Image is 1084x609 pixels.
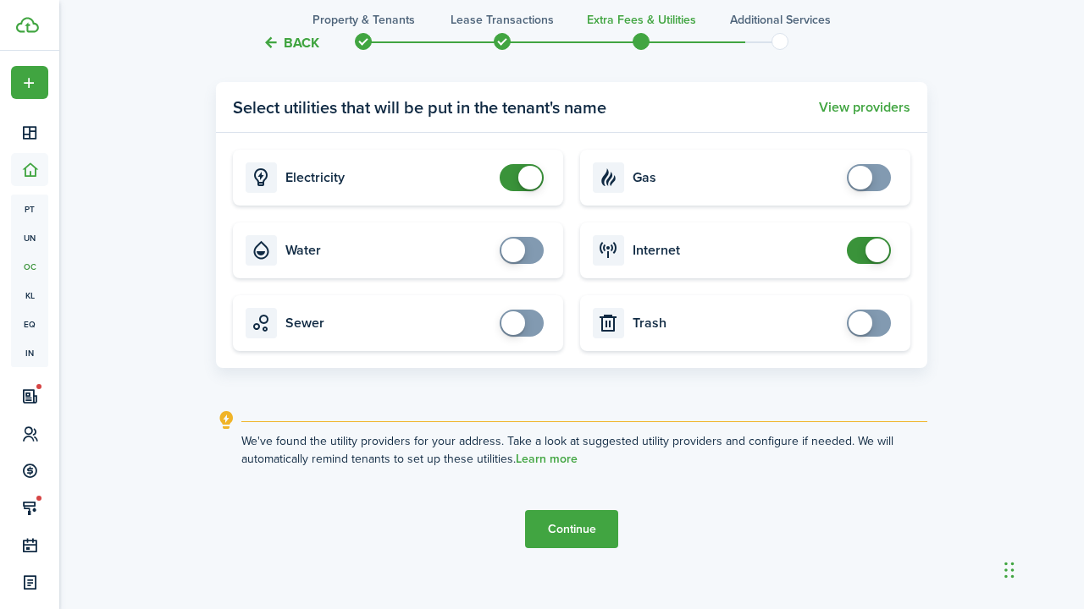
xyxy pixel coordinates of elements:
i: outline [216,410,237,431]
a: un [11,223,48,252]
button: Open menu [11,66,48,99]
card-title: Trash [633,315,838,331]
button: View providers [819,100,910,115]
card-title: Electricity [285,170,491,185]
a: in [11,338,48,367]
button: Back [263,34,319,52]
a: eq [11,310,48,338]
a: Learn more [516,453,578,466]
explanation-description: We've found the utility providers for your address. Take a look at suggested utility providers an... [241,432,927,468]
card-title: Sewer [285,315,491,331]
h3: Property & Tenants [312,11,415,29]
a: oc [11,252,48,281]
img: TenantCloud [16,17,39,33]
h3: Lease Transactions [451,11,554,29]
card-title: Internet [633,243,838,258]
div: Drag [1004,545,1015,595]
a: pt [11,195,48,223]
h3: Extra fees & Utilities [587,11,696,29]
iframe: Chat Widget [999,528,1084,609]
panel-main-title: Select utilities that will be put in the tenant's name [233,95,606,120]
h3: Additional Services [730,11,831,29]
button: Continue [525,510,618,548]
a: kl [11,281,48,310]
card-title: Gas [633,170,838,185]
card-title: Water [285,243,491,258]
